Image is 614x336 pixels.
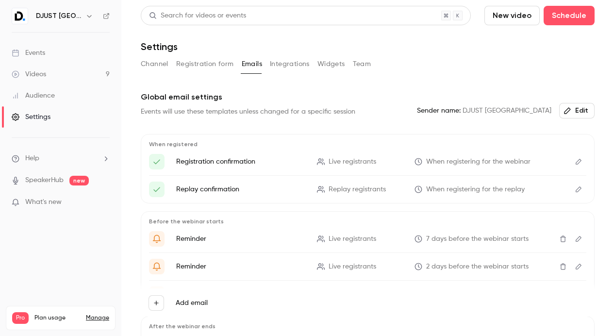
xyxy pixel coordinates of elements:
[426,185,525,195] span: When registering for the replay
[141,56,168,72] button: Channel
[176,185,305,194] p: Replay confirmation
[12,48,45,58] div: Events
[426,234,529,244] span: 7 days before the webinar starts
[141,41,178,52] h1: Settings
[34,314,80,322] span: Plan usage
[36,11,82,21] h6: DJUST [GEOGRAPHIC_DATA]
[176,298,208,308] label: Add email
[317,56,345,72] button: Widgets
[149,322,586,330] p: After the webinar ends
[149,154,586,169] li: Voici votre lien d'accès unique à {{ event_name }}!
[141,91,595,103] p: Global email settings
[426,157,531,167] span: When registering for the webinar
[329,234,376,244] span: Live registrants
[86,314,109,322] a: Manage
[417,107,461,114] em: Sender name:
[559,103,595,118] button: Edit
[149,140,586,148] p: When registered
[329,185,386,195] span: Replay registrants
[571,182,586,197] button: Edit
[149,11,246,21] div: Search for videos or events
[25,175,64,185] a: SpeakerHub
[25,153,39,164] span: Help
[25,197,62,207] span: What's new
[98,198,110,207] iframe: Noticeable Trigger
[176,56,234,72] button: Registration form
[270,56,310,72] button: Integrations
[329,157,376,167] span: Live registrants
[329,262,376,272] span: Live registrants
[555,231,571,247] button: Delete
[12,69,46,79] div: Videos
[555,259,571,274] button: Delete
[12,91,55,101] div: Audience
[12,8,28,24] img: DJUST France
[149,182,586,197] li: Voici votre lien d'accès à {{ event_name }}!
[141,107,355,117] div: Events will use these templates unless changed for a specific session
[69,176,89,185] span: new
[12,153,110,164] li: help-dropdown-opener
[12,312,29,324] span: Pro
[12,112,50,122] div: Settings
[149,259,586,274] li: N'oubliez pas, plus que 2 jours avant: {{ event_name }}
[353,56,371,72] button: Team
[484,6,540,25] button: New video
[571,231,586,247] button: Edit
[242,56,262,72] button: Emails
[426,262,529,272] span: 2 days before the webinar starts
[149,231,586,247] li: 7 jours avant: {{ event_name }}
[417,106,551,116] span: DJUST [GEOGRAPHIC_DATA]
[544,6,595,25] button: Schedule
[176,234,305,244] p: Reminder
[176,157,305,167] p: Registration confirmation
[176,262,305,271] p: Reminder
[571,154,586,169] button: Edit
[149,218,586,225] p: Before the webinar starts
[571,259,586,274] button: Edit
